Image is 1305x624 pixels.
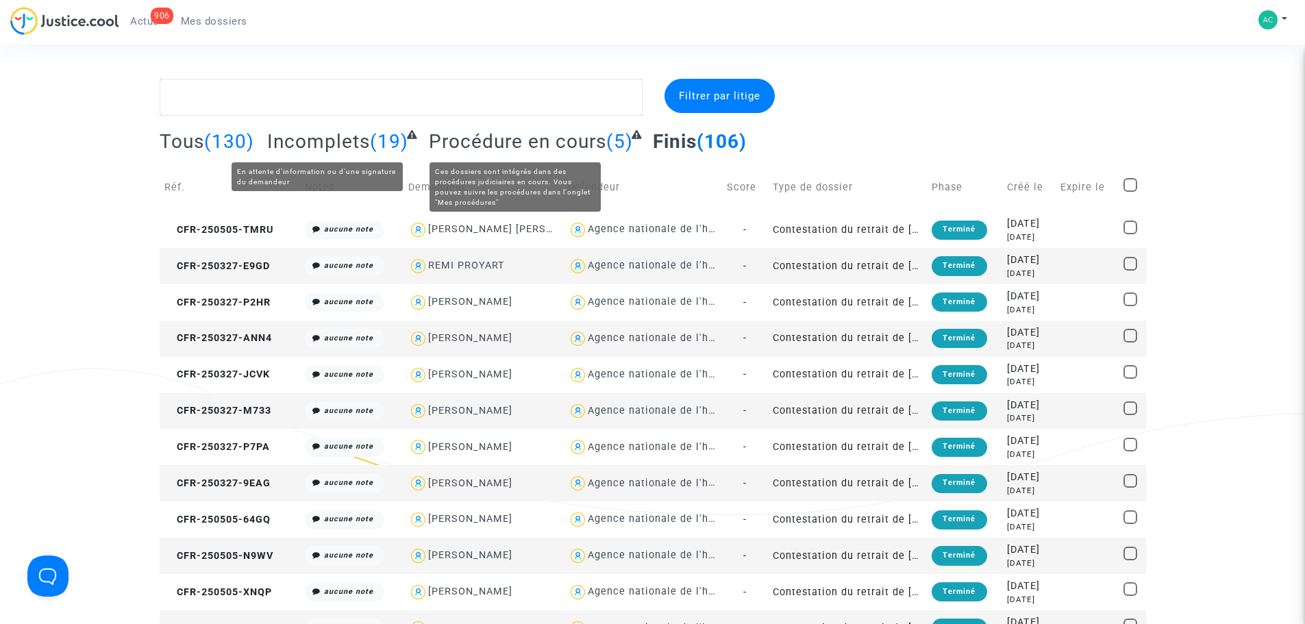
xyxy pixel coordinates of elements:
[370,130,408,153] span: (19)
[1007,362,1051,377] div: [DATE]
[428,477,512,489] div: [PERSON_NAME]
[428,223,600,235] div: [PERSON_NAME] [PERSON_NAME]
[1007,268,1051,279] div: [DATE]
[324,551,373,560] i: aucune note
[324,406,373,415] i: aucune note
[768,538,928,574] td: Contestation du retrait de [PERSON_NAME] par l'ANAH (mandataire)
[768,429,928,465] td: Contestation du retrait de [PERSON_NAME] par l'ANAH (mandataire)
[10,7,119,35] img: jc-logo.svg
[403,163,563,212] td: Demandeur
[588,477,738,489] div: Agence nationale de l'habitat
[324,334,373,342] i: aucune note
[568,256,588,276] img: icon-user.svg
[1258,10,1278,29] img: 40d3cd1d0c5f4c8fe49dd6444489df2d
[932,365,986,384] div: Terminé
[164,369,270,380] span: CFR-250327-JCVK
[932,474,986,493] div: Terminé
[932,510,986,529] div: Terminé
[932,401,986,421] div: Terminé
[606,130,633,153] span: (5)
[932,582,986,601] div: Terminé
[568,292,588,312] img: icon-user.svg
[428,332,512,344] div: [PERSON_NAME]
[768,212,928,248] td: Contestation du retrait de [PERSON_NAME] par l'ANAH (mandataire)
[324,370,373,379] i: aucune note
[588,513,738,525] div: Agence nationale de l'habitat
[1007,376,1051,388] div: [DATE]
[768,163,928,212] td: Type de dossier
[743,332,747,344] span: -
[1007,558,1051,569] div: [DATE]
[1007,542,1051,558] div: [DATE]
[408,546,428,566] img: icon-user.svg
[1002,163,1056,212] td: Créé le
[408,220,428,240] img: icon-user.svg
[768,321,928,357] td: Contestation du retrait de [PERSON_NAME] par l'ANAH (mandataire)
[1007,412,1051,424] div: [DATE]
[164,514,271,525] span: CFR-250505-64GQ
[1007,289,1051,304] div: [DATE]
[1007,521,1051,533] div: [DATE]
[588,441,738,453] div: Agence nationale de l'habitat
[324,297,373,306] i: aucune note
[743,297,747,308] span: -
[160,130,204,153] span: Tous
[164,405,271,416] span: CFR-250327-M733
[204,130,254,153] span: (130)
[1007,485,1051,497] div: [DATE]
[408,256,428,276] img: icon-user.svg
[1007,325,1051,340] div: [DATE]
[768,574,928,610] td: Contestation du retrait de [PERSON_NAME] par l'ANAH (mandataire)
[588,296,738,308] div: Agence nationale de l'habitat
[164,441,270,453] span: CFR-250327-P7PA
[324,442,373,451] i: aucune note
[568,510,588,529] img: icon-user.svg
[768,393,928,429] td: Contestation du retrait de [PERSON_NAME] par l'ANAH (mandataire)
[568,582,588,602] img: icon-user.svg
[568,220,588,240] img: icon-user.svg
[927,163,1002,212] td: Phase
[1007,470,1051,485] div: [DATE]
[119,11,170,32] a: 906Actus
[428,260,505,271] div: REMI PROYART
[743,550,747,562] span: -
[408,401,428,421] img: icon-user.svg
[428,405,512,416] div: [PERSON_NAME]
[408,365,428,385] img: icon-user.svg
[1007,594,1051,606] div: [DATE]
[679,90,760,102] span: Filtrer par litige
[588,260,738,271] div: Agence nationale de l'habitat
[408,510,428,529] img: icon-user.svg
[743,260,747,272] span: -
[428,296,512,308] div: [PERSON_NAME]
[324,587,373,596] i: aucune note
[1007,579,1051,594] div: [DATE]
[1007,340,1051,351] div: [DATE]
[160,163,301,212] td: Réf.
[588,369,738,380] div: Agence nationale de l'habitat
[568,437,588,457] img: icon-user.svg
[324,478,373,487] i: aucune note
[932,292,986,312] div: Terminé
[408,473,428,493] img: icon-user.svg
[1007,434,1051,449] div: [DATE]
[164,477,271,489] span: CFR-250327-9EAG
[653,130,697,153] span: Finis
[300,163,403,212] td: Notes
[408,329,428,349] img: icon-user.svg
[324,514,373,523] i: aucune note
[267,130,370,153] span: Incomplets
[181,15,247,27] span: Mes dossiers
[588,405,738,416] div: Agence nationale de l'habitat
[1056,163,1119,212] td: Expire le
[164,550,273,562] span: CFR-250505-N9WV
[932,546,986,565] div: Terminé
[568,546,588,566] img: icon-user.svg
[768,248,928,284] td: Contestation du retrait de [PERSON_NAME] par l'ANAH (mandataire)
[1007,304,1051,316] div: [DATE]
[408,437,428,457] img: icon-user.svg
[164,260,270,272] span: CFR-250327-E9GD
[170,11,258,32] a: Mes dossiers
[408,292,428,312] img: icon-user.svg
[1007,253,1051,268] div: [DATE]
